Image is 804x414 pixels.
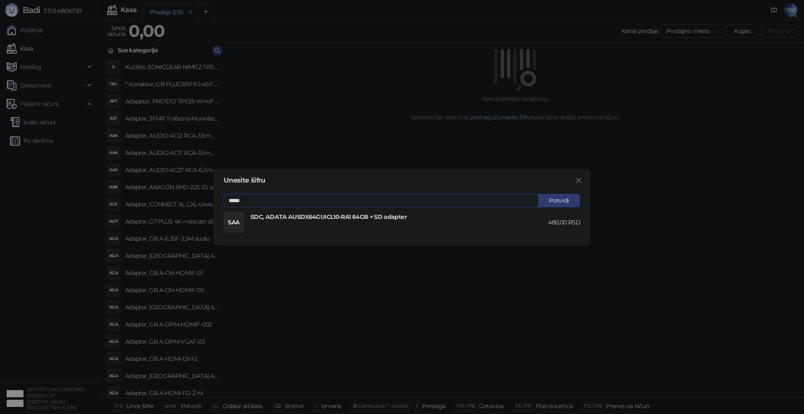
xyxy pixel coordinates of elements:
[224,177,580,184] div: Unesite šifru
[572,174,585,187] button: Close
[224,212,244,232] div: SAA
[548,218,580,227] div: 480,00 RSD
[538,194,580,207] button: Potvrdi
[572,177,585,184] span: Zatvori
[250,212,548,221] h4: SDC, ADATA AUSDX64GUICL10-RA1 64GB + SD adapter
[575,177,582,184] span: close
